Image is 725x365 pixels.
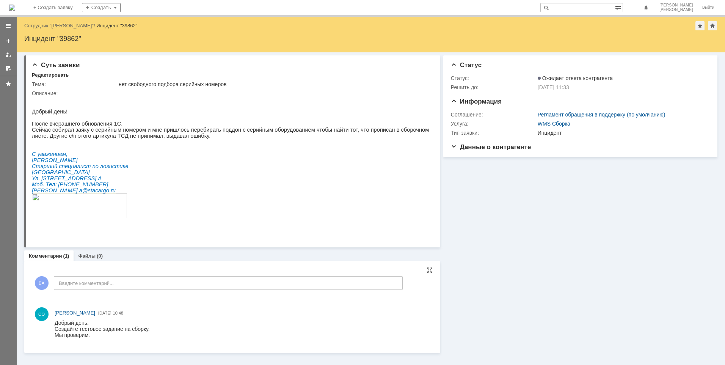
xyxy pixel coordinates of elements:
span: Информация [451,98,502,105]
a: WMS Сборка [538,121,570,127]
span: [PERSON_NAME] [659,3,693,8]
span: Ожидает ответа контрагента [538,75,613,81]
span: [DATE] 11:33 [538,84,569,90]
div: Услуга: [451,121,536,127]
div: На всю страницу [427,267,433,273]
div: Инцидент "39862" [24,35,717,42]
div: Решить до: [451,84,536,90]
div: нет свободного подбора серийных номеров [119,81,428,87]
span: БА [35,276,49,290]
div: Статус: [451,75,536,81]
span: Расширенный поиск [615,3,623,11]
div: Сделать домашней страницей [708,21,717,30]
a: Перейти на домашнюю страницу [9,5,15,11]
span: a [47,91,50,97]
span: @ [50,91,56,97]
span: Суть заявки [32,61,80,69]
span: [PERSON_NAME] [55,310,95,316]
span: [PERSON_NAME] [659,8,693,12]
a: Мои согласования [2,62,14,74]
span: Данные о контрагенте [451,143,531,151]
span: Статус [451,61,482,69]
div: Тема: [32,81,117,87]
span: [DATE] [98,311,111,315]
span: ru [79,91,84,97]
div: (1) [63,253,69,259]
img: logo [9,5,15,11]
div: (0) [97,253,103,259]
div: Создать [82,3,121,12]
div: Инцидент "39862" [96,23,137,28]
div: Описание: [32,90,430,96]
a: Сотрудник "[PERSON_NAME]" [24,23,94,28]
a: Комментарии [29,253,62,259]
div: Соглашение: [451,112,536,118]
span: . [77,91,79,97]
div: Тип заявки: [451,130,536,136]
span: . [46,91,47,97]
a: Создать заявку [2,35,14,47]
div: / [24,23,96,28]
div: Инцидент [538,130,706,136]
div: Редактировать [32,72,69,78]
span: stacargo [56,91,77,97]
a: Мои заявки [2,49,14,61]
a: Файлы [78,253,96,259]
span: 10:48 [113,311,124,315]
a: Регламент обращения в поддержку (по умолчанию) [538,112,665,118]
div: Добавить в избранное [695,21,705,30]
a: [PERSON_NAME] [55,309,95,317]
